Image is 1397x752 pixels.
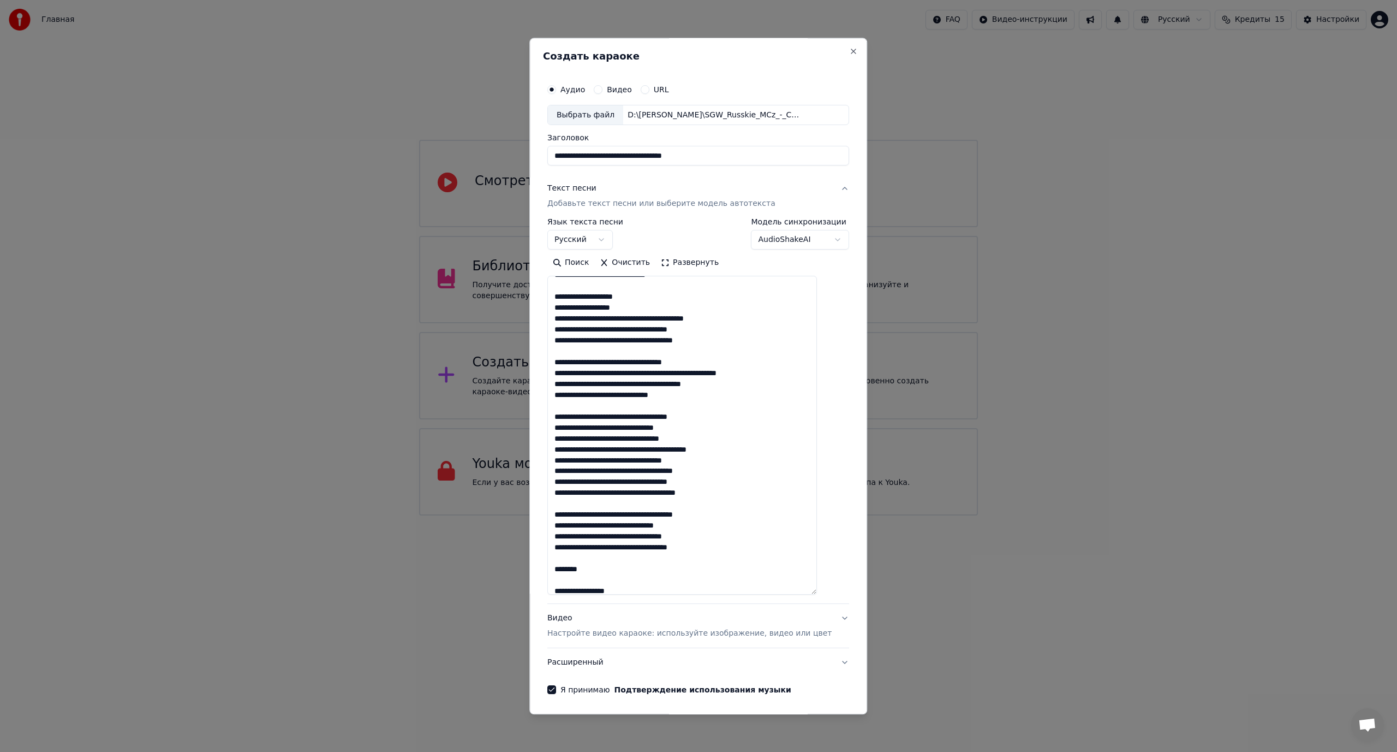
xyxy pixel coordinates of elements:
[623,110,809,121] div: D:\[PERSON_NAME]\SGW_Russkie_MCz_-_CHistoe_nebo_75293336.mp3
[547,199,775,210] p: Добавьте текст песни или выберите модель автотекста
[548,105,623,125] div: Выбрать файл
[547,605,849,648] button: ВидеоНастройте видео караоке: используйте изображение, видео или цвет
[547,183,596,194] div: Текст песни
[595,254,656,272] button: Очистить
[607,86,632,93] label: Видео
[751,218,850,226] label: Модель синхронизации
[560,86,585,93] label: Аудио
[547,175,849,218] button: Текст песниДобавьте текст песни или выберите модель автотекста
[654,86,669,93] label: URL
[547,134,849,142] label: Заголовок
[547,254,594,272] button: Поиск
[547,613,832,640] div: Видео
[543,51,853,61] h2: Создать караоке
[547,649,849,677] button: Расширенный
[614,686,791,694] button: Я принимаю
[547,218,849,604] div: Текст песниДобавьте текст песни или выберите модель автотекста
[655,254,724,272] button: Развернуть
[547,218,623,226] label: Язык текста песни
[560,686,791,694] label: Я принимаю
[547,629,832,640] p: Настройте видео караоке: используйте изображение, видео или цвет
